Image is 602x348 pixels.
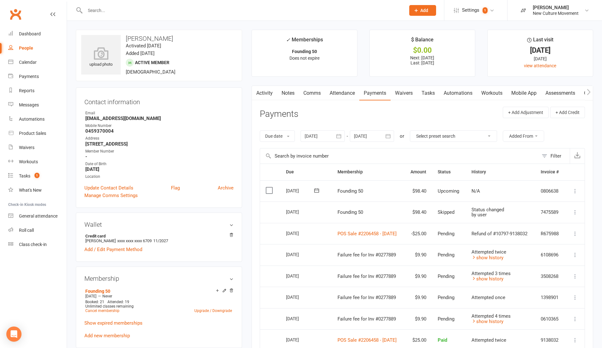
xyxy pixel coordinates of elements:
div: [DATE] [493,55,587,62]
span: Never [102,294,112,298]
td: $9.90 [404,308,432,330]
a: Add new membership [84,333,130,339]
a: Product Sales [8,126,67,141]
a: People [8,41,67,55]
a: Reports [8,84,67,98]
div: New Culture Movement [533,10,579,16]
span: Attempted once [471,295,505,300]
th: Status [432,164,466,180]
td: $9.90 [404,244,432,266]
span: Pending [438,295,454,300]
div: [DATE] [286,292,315,302]
div: Tasks [19,173,30,178]
div: upload photo [81,47,121,68]
td: 1398901 [535,287,565,308]
h3: [PERSON_NAME] [81,35,237,42]
a: Waivers [8,141,67,155]
a: view attendance [524,63,556,68]
span: Add [420,8,428,13]
span: Attempted twice [471,337,506,343]
div: [DATE] [286,186,315,195]
a: Founding 50 [85,289,110,294]
span: Booked: 21 [85,300,104,304]
a: Waivers [391,86,417,100]
a: Mobile App [507,86,541,100]
div: Roll call [19,228,34,233]
div: Open Intercom Messenger [6,327,21,342]
button: + Add Adjustment [503,107,549,118]
a: Messages [8,98,67,112]
a: Payments [8,69,67,84]
div: [DATE] [286,228,315,238]
span: Founding 50 [337,209,363,215]
td: $9.90 [404,266,432,287]
span: Attempted twice [471,249,506,255]
div: — [84,294,234,299]
a: Automations [8,112,67,126]
td: $98.40 [404,180,432,202]
h3: Contact information [84,96,234,105]
span: Status changed by user [471,207,504,218]
span: [DATE] [85,294,96,298]
span: Failure fee for Inv #0277889 [337,273,396,279]
div: Calendar [19,60,37,65]
div: Location [85,174,234,180]
div: Dashboard [19,31,41,36]
th: Due [280,164,331,180]
a: Workouts [8,155,67,169]
div: $ Balance [411,36,434,47]
td: -$25.00 [404,223,432,244]
a: Payments [359,86,391,100]
input: Search by invoice number [260,148,538,164]
span: N/A [471,188,480,194]
span: Failure fee for Inv #0277889 [337,316,396,322]
div: Product Sales [19,131,46,136]
strong: Founding 50 [292,49,317,54]
p: Next: [DATE] Last: [DATE] [375,55,469,65]
span: Attended: 19 [107,300,129,304]
span: Failure fee for Inv #0277889 [337,295,396,300]
span: 11/2027 [153,238,168,243]
span: Pending [438,231,454,237]
a: Flag [171,184,180,192]
th: Membership [332,164,404,180]
div: General attendance [19,213,58,219]
div: Mobile Number [85,123,234,129]
span: Attempted 4 times [471,313,511,319]
a: Tasks 1 [8,169,67,183]
div: or [400,132,404,140]
a: Assessments [541,86,580,100]
td: 7475589 [535,201,565,223]
div: [DATE] [286,271,315,281]
button: Due date [260,130,295,142]
th: Invoice # [535,164,565,180]
div: [DATE] [493,47,587,54]
div: Last visit [527,36,553,47]
div: Reports [19,88,34,93]
td: 3508268 [535,266,565,287]
th: History [466,164,535,180]
div: [DATE] [286,314,315,323]
h3: Wallet [84,221,234,228]
button: Add [409,5,436,16]
i: ✓ [286,37,290,43]
span: Pending [438,273,454,279]
strong: - [85,154,234,159]
a: show history [471,255,503,261]
span: xxxx xxxx xxxx 6709 [117,238,152,243]
a: POS Sale #2206458 - [DATE] [337,337,397,343]
div: Member Number [85,148,234,154]
div: [DATE] [286,249,315,259]
span: Pending [438,316,454,322]
a: Archive [218,184,234,192]
a: Workouts [477,86,507,100]
a: General attendance kiosk mode [8,209,67,223]
a: Activity [252,86,277,100]
span: Pending [438,252,454,258]
a: What's New [8,183,67,197]
div: Class check-in [19,242,47,247]
a: Upgrade / Downgrade [194,309,232,313]
a: Tasks [417,86,439,100]
a: Comms [299,86,325,100]
strong: [EMAIL_ADDRESS][DOMAIN_NAME] [85,116,234,121]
